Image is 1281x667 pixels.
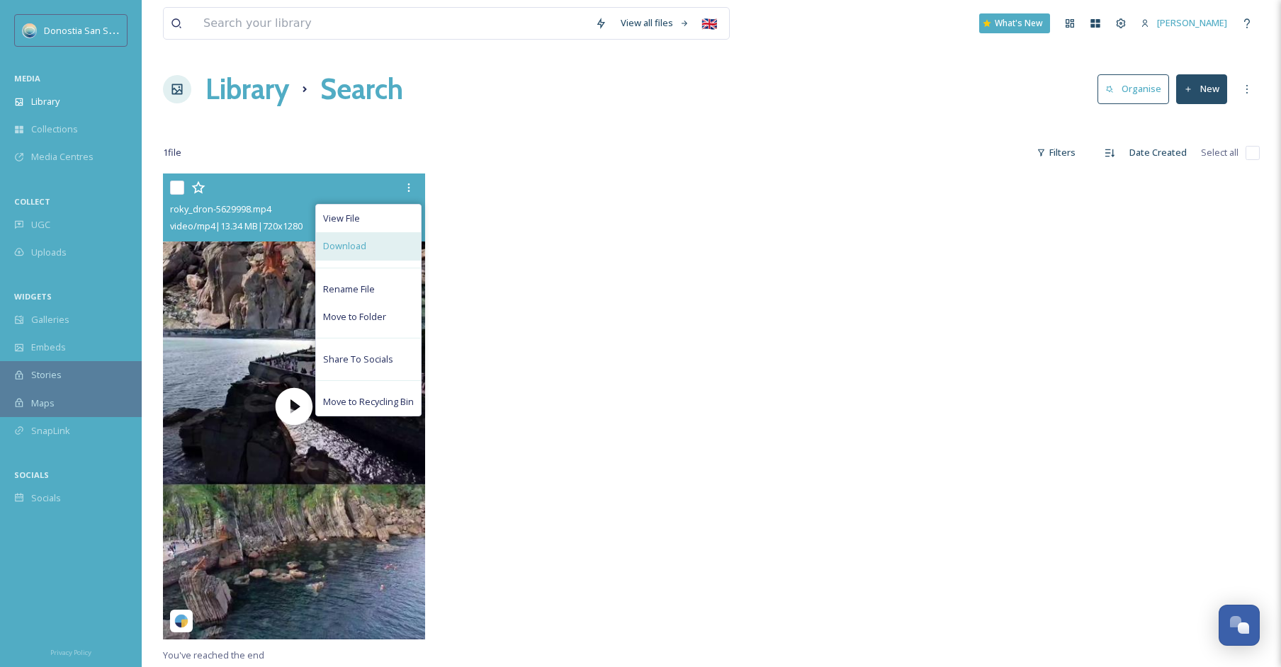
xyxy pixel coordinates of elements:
img: thumbnail [163,173,425,639]
button: Open Chat [1219,605,1260,646]
img: images.jpeg [23,23,37,38]
span: video/mp4 | 13.34 MB | 720 x 1280 [170,220,303,232]
span: UGC [31,218,50,232]
div: 🇬🇧 [696,11,722,36]
span: Media Centres [31,150,94,164]
span: MEDIA [14,73,40,84]
a: Privacy Policy [50,643,91,660]
span: Library [31,95,60,108]
span: View File [323,212,360,225]
a: [PERSON_NAME] [1134,9,1234,37]
span: [PERSON_NAME] [1157,16,1227,29]
span: Collections [31,122,78,136]
span: WIDGETS [14,291,52,302]
span: Privacy Policy [50,648,91,657]
span: Maps [31,397,55,410]
span: SnapLink [31,424,70,438]
button: Organise [1097,74,1169,103]
span: Move to Folder [323,310,386,324]
span: Move to Recycling Bin [323,395,414,409]
a: Library [205,68,289,110]
span: roky_dron-5629998.mp4 [170,203,271,215]
a: What's New [979,13,1050,33]
span: Socials [31,491,61,505]
span: 1 file [163,146,181,159]
span: Galleries [31,313,69,326]
span: Stories [31,368,62,382]
a: View all files [614,9,696,37]
img: snapsea-logo.png [174,614,188,628]
span: COLLECT [14,196,50,207]
div: Date Created [1122,139,1194,166]
button: New [1176,74,1227,103]
span: Rename File [323,283,375,296]
h1: Search [320,68,403,110]
span: Donostia San Sebastián Turismoa [44,23,187,37]
span: Select all [1201,146,1238,159]
span: Uploads [31,246,67,259]
input: Search your library [196,8,588,39]
span: SOCIALS [14,469,49,480]
span: Share To Socials [323,353,393,366]
span: You've reached the end [163,649,264,661]
span: Download [323,239,366,253]
div: Filters [1029,139,1083,166]
span: Embeds [31,341,66,354]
